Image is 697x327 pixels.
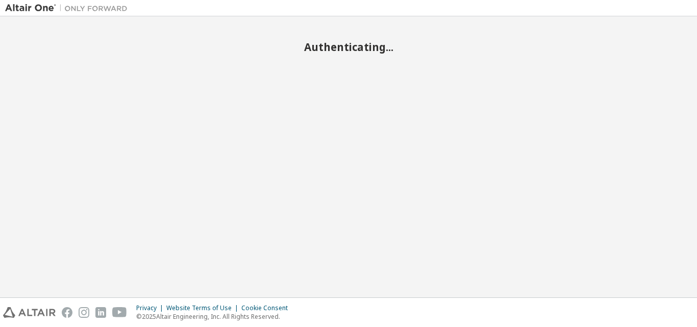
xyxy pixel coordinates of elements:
div: Website Terms of Use [166,304,241,312]
p: © 2025 Altair Engineering, Inc. All Rights Reserved. [136,312,294,321]
img: facebook.svg [62,307,72,318]
img: linkedin.svg [95,307,106,318]
img: instagram.svg [79,307,89,318]
img: altair_logo.svg [3,307,56,318]
img: Altair One [5,3,133,13]
img: youtube.svg [112,307,127,318]
div: Privacy [136,304,166,312]
div: Cookie Consent [241,304,294,312]
h2: Authenticating... [5,40,692,54]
